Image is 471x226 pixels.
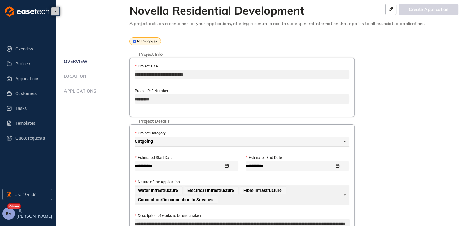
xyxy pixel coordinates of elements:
input: Project Ref. Number [135,94,349,104]
span: User Guide [15,191,37,198]
label: Estimated Start Date [135,155,172,161]
span: Project Details [136,119,173,124]
span: Water Infrastructure [138,188,178,193]
span: Connection/Disconnection to Services [135,196,218,204]
span: Electrical Infrastructure [184,186,239,194]
span: Outgoing [135,137,346,146]
span: Water Infrastructure [135,186,183,194]
label: Project Title [135,63,157,69]
span: Applications [62,89,96,94]
span: Quote requests [15,132,47,144]
span: Templates [15,117,47,129]
span: Customers [15,87,47,100]
label: Nature of the Application [135,179,180,185]
div: Novella Residential Development [129,4,304,17]
input: Project Title [135,70,349,79]
label: Project Ref. Number [135,88,168,94]
span: Hi, [PERSON_NAME] [16,208,53,219]
input: Estimated End Date [246,163,335,169]
input: Estimated Start Date [135,163,224,169]
button: BM [2,207,15,220]
label: Estimated End Date [246,155,282,161]
span: BM [6,211,11,216]
label: Description of works to be undertaken [135,213,201,219]
span: Fibre Infrastructure [240,186,286,194]
span: Projects [15,58,47,70]
div: A project acts as a container for your applications, offering a central place to store general in... [129,21,467,26]
span: Electrical Infrastructure [187,188,234,193]
span: Overview [62,59,88,64]
span: Tasks [15,102,47,115]
span: Location [62,74,86,79]
img: logo [5,6,49,17]
button: User Guide [2,189,52,200]
span: Connection/Disconnection to Services [138,198,213,202]
label: Project Category [135,130,165,136]
span: Applications [15,72,47,85]
span: Overview [15,43,47,55]
span: Project Info [136,52,166,57]
span: In Progress [137,39,157,43]
span: Fibre Infrastructure [243,188,282,193]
